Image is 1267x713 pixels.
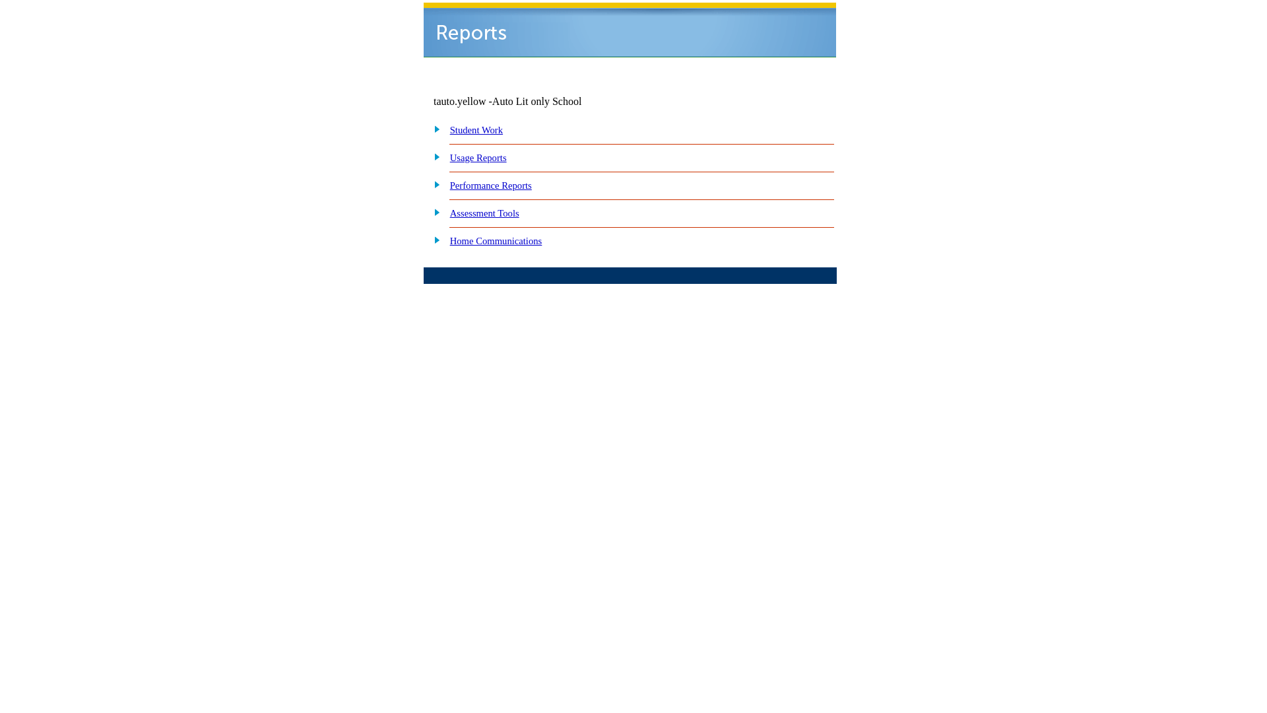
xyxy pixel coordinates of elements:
[434,96,676,108] td: tauto.yellow -
[450,180,532,191] a: Performance Reports
[450,153,507,163] a: Usage Reports
[427,234,441,246] img: plus.gif
[427,123,441,135] img: plus.gif
[427,206,441,218] img: plus.gif
[450,236,542,246] a: Home Communications
[427,151,441,162] img: plus.gif
[492,96,582,107] nobr: Auto Lit only School
[450,208,519,219] a: Assessment Tools
[424,3,836,57] img: header
[427,178,441,190] img: plus.gif
[450,125,503,135] a: Student Work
